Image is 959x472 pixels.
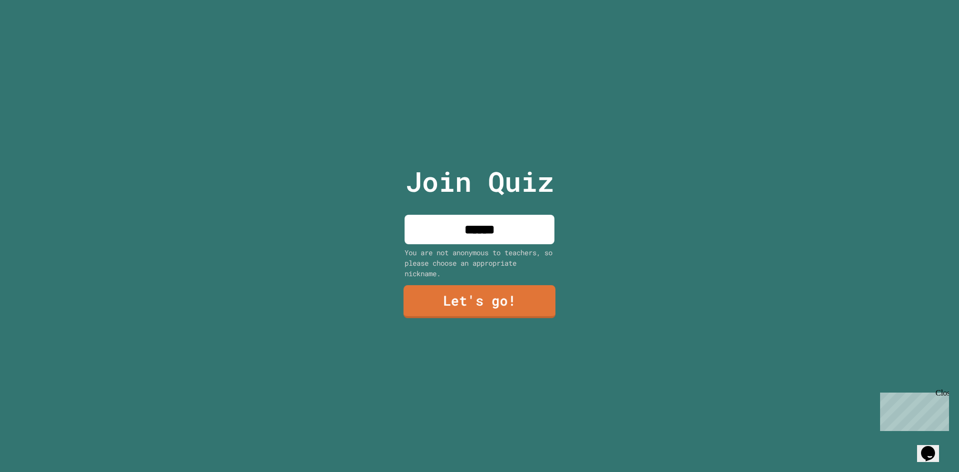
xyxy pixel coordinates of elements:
p: Join Quiz [406,161,554,202]
iframe: chat widget [876,389,949,431]
div: You are not anonymous to teachers, so please choose an appropriate nickname. [405,247,554,279]
div: Chat with us now!Close [4,4,69,63]
a: Let's go! [404,285,555,318]
iframe: chat widget [917,432,949,462]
